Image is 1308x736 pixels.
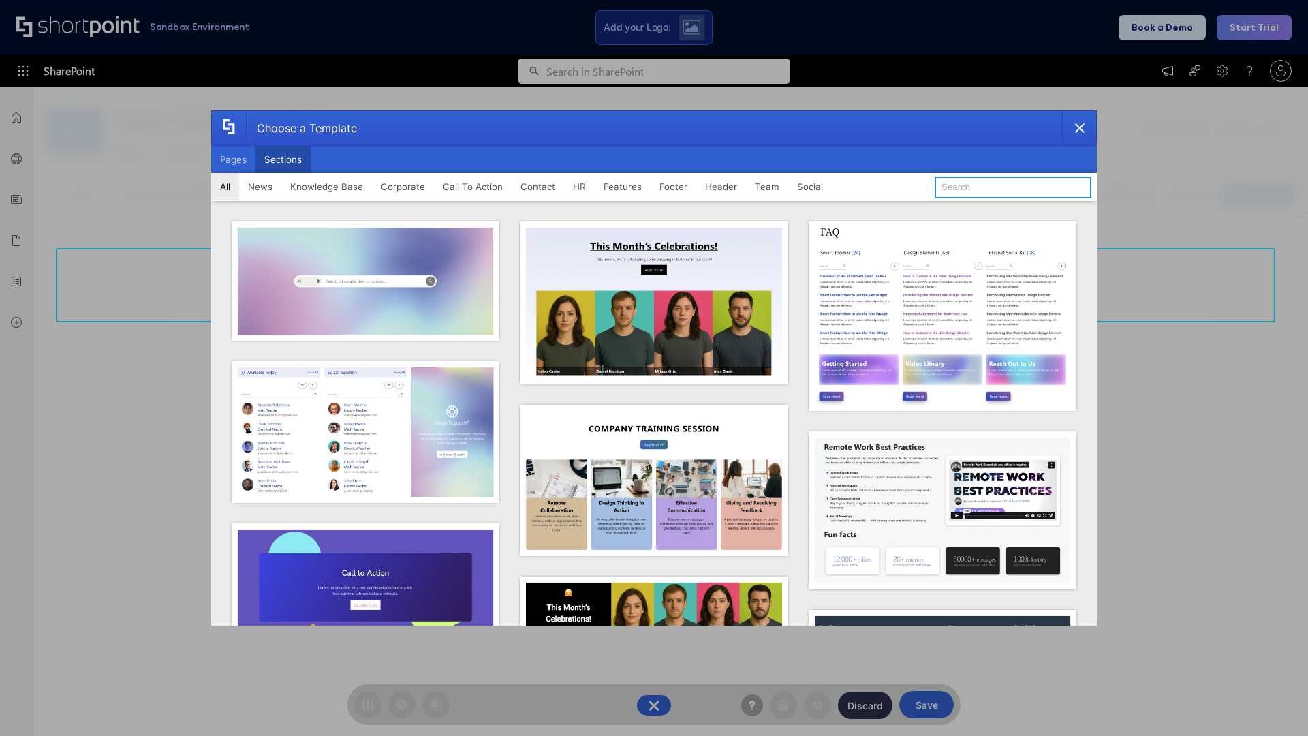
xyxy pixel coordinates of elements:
[211,110,1097,626] div: template selector
[239,173,281,200] button: News
[595,173,651,200] button: Features
[564,173,595,200] button: HR
[788,173,832,200] button: Social
[746,173,788,200] button: Team
[211,173,239,200] button: All
[651,173,696,200] button: Footer
[246,111,357,145] div: Choose a Template
[935,177,1091,198] input: Search
[372,173,434,200] button: Corporate
[512,173,564,200] button: Contact
[1240,671,1308,736] iframe: Chat Widget
[434,173,512,200] button: Call To Action
[211,146,255,173] button: Pages
[255,146,311,173] button: Sections
[281,173,372,200] button: Knowledge Base
[696,173,746,200] button: Header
